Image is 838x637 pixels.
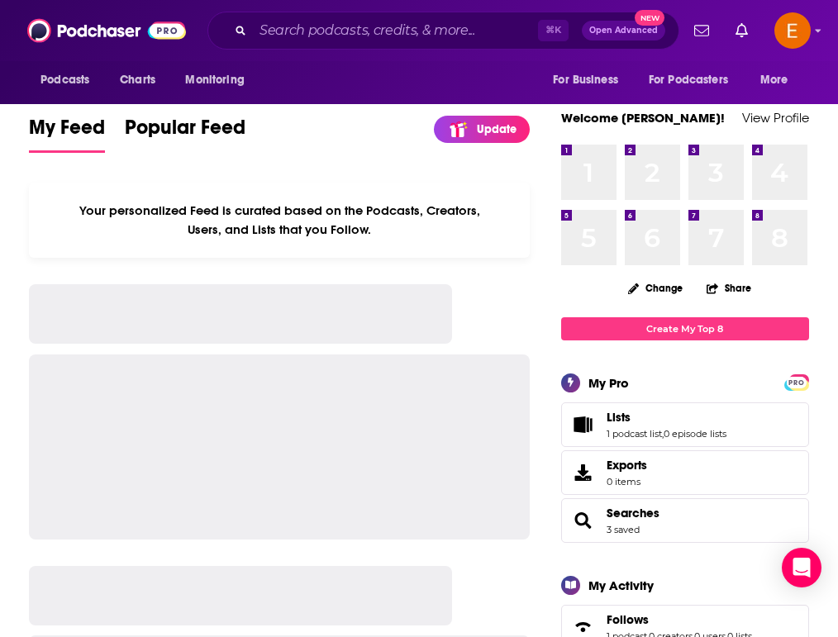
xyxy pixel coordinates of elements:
span: My Feed [29,115,105,150]
span: PRO [787,377,807,389]
span: Exports [607,458,647,473]
a: Create My Top 8 [561,317,809,340]
span: Follows [607,612,649,627]
span: Monitoring [185,69,244,92]
a: Lists [567,413,600,436]
a: Lists [607,410,726,425]
button: open menu [638,64,752,96]
span: Popular Feed [125,115,245,150]
button: Open AdvancedNew [582,21,665,40]
span: 0 items [607,476,647,487]
span: For Business [553,69,618,92]
button: open menu [29,64,111,96]
a: View Profile [742,110,809,126]
span: Lists [561,402,809,447]
button: open menu [541,64,639,96]
button: Change [618,278,693,298]
a: Follows [607,612,752,627]
a: Welcome [PERSON_NAME]! [561,110,725,126]
span: Podcasts [40,69,89,92]
div: Search podcasts, credits, & more... [207,12,679,50]
span: Logged in as emilymorris [774,12,811,49]
img: User Profile [774,12,811,49]
p: Update [477,122,517,136]
span: New [635,10,664,26]
img: Podchaser - Follow, Share and Rate Podcasts [27,15,186,46]
button: Share [706,272,752,304]
a: Popular Feed [125,115,245,153]
a: Exports [561,450,809,495]
button: open menu [174,64,265,96]
span: , [662,428,664,440]
input: Search podcasts, credits, & more... [253,17,538,44]
div: My Activity [588,578,654,593]
span: More [760,69,788,92]
span: Searches [561,498,809,543]
span: Charts [120,69,155,92]
a: Show notifications dropdown [729,17,755,45]
span: ⌘ K [538,20,569,41]
span: Open Advanced [589,26,658,35]
a: My Feed [29,115,105,153]
div: Your personalized Feed is curated based on the Podcasts, Creators, Users, and Lists that you Follow. [29,183,530,258]
div: My Pro [588,375,629,391]
a: PRO [787,375,807,387]
div: Open Intercom Messenger [782,548,821,587]
button: Show profile menu [774,12,811,49]
a: 3 saved [607,524,640,535]
a: Update [434,116,530,143]
a: Charts [109,64,165,96]
span: Exports [567,461,600,484]
span: Lists [607,410,631,425]
a: Searches [567,509,600,532]
a: 1 podcast list [607,428,662,440]
a: Searches [607,506,659,521]
button: open menu [749,64,809,96]
span: For Podcasters [649,69,728,92]
a: Show notifications dropdown [688,17,716,45]
a: 0 episode lists [664,428,726,440]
